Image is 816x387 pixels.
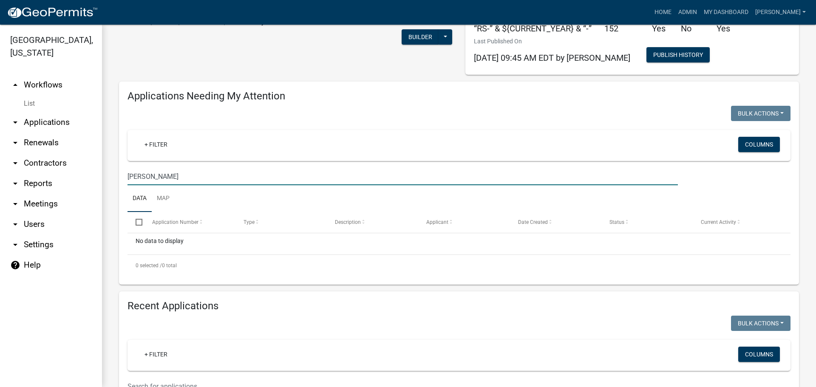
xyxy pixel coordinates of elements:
h5: Yes [717,23,738,34]
datatable-header-cell: Application Number [144,212,235,232]
p: Last Published On [474,37,630,46]
span: Applicant [426,219,448,225]
span: [DATE] 09:45 AM EDT by [PERSON_NAME] [474,53,630,63]
button: Columns [738,137,780,152]
span: 0 selected / [136,263,162,268]
datatable-header-cell: Status [601,212,693,232]
a: Map [152,185,175,212]
a: + Filter [138,137,174,152]
a: + Filter [138,347,174,362]
h5: No [681,23,704,34]
i: arrow_drop_down [10,158,20,168]
i: arrow_drop_down [10,178,20,189]
datatable-header-cell: Current Activity [693,212,784,232]
i: arrow_drop_down [10,240,20,250]
button: Bulk Actions [731,316,790,331]
button: Columns [738,347,780,362]
h4: Recent Applications [127,300,790,312]
span: Type [244,219,255,225]
i: arrow_drop_up [10,80,20,90]
h5: 152 [604,23,639,34]
wm-modal-confirm: Workflow Publish History [646,52,710,59]
span: Application Number [152,219,198,225]
i: arrow_drop_down [10,117,20,127]
span: Current Activity [701,219,736,225]
i: help [10,260,20,270]
a: Data [127,185,152,212]
div: No data to display [127,233,790,254]
a: [PERSON_NAME] [752,4,809,20]
span: Status [609,219,624,225]
datatable-header-cell: Date Created [510,212,601,232]
datatable-header-cell: Type [235,212,327,232]
datatable-header-cell: Applicant [418,212,510,232]
span: Date Created [518,219,548,225]
a: My Dashboard [700,4,752,20]
h4: Applications Needing My Attention [127,90,790,102]
datatable-header-cell: Description [327,212,418,232]
button: Builder [402,29,439,45]
div: 0 total [127,255,790,276]
button: Bulk Actions [731,106,790,121]
h5: “RS-” & ${CURRENT_YEAR} & “-” [474,23,592,34]
button: Publish History [646,47,710,62]
a: Admin [675,4,700,20]
span: Description [335,219,361,225]
i: arrow_drop_down [10,138,20,148]
i: arrow_drop_down [10,199,20,209]
h5: Yes [652,23,668,34]
input: Search for applications [127,168,678,185]
datatable-header-cell: Select [127,212,144,232]
a: Home [651,4,675,20]
i: arrow_drop_down [10,219,20,229]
